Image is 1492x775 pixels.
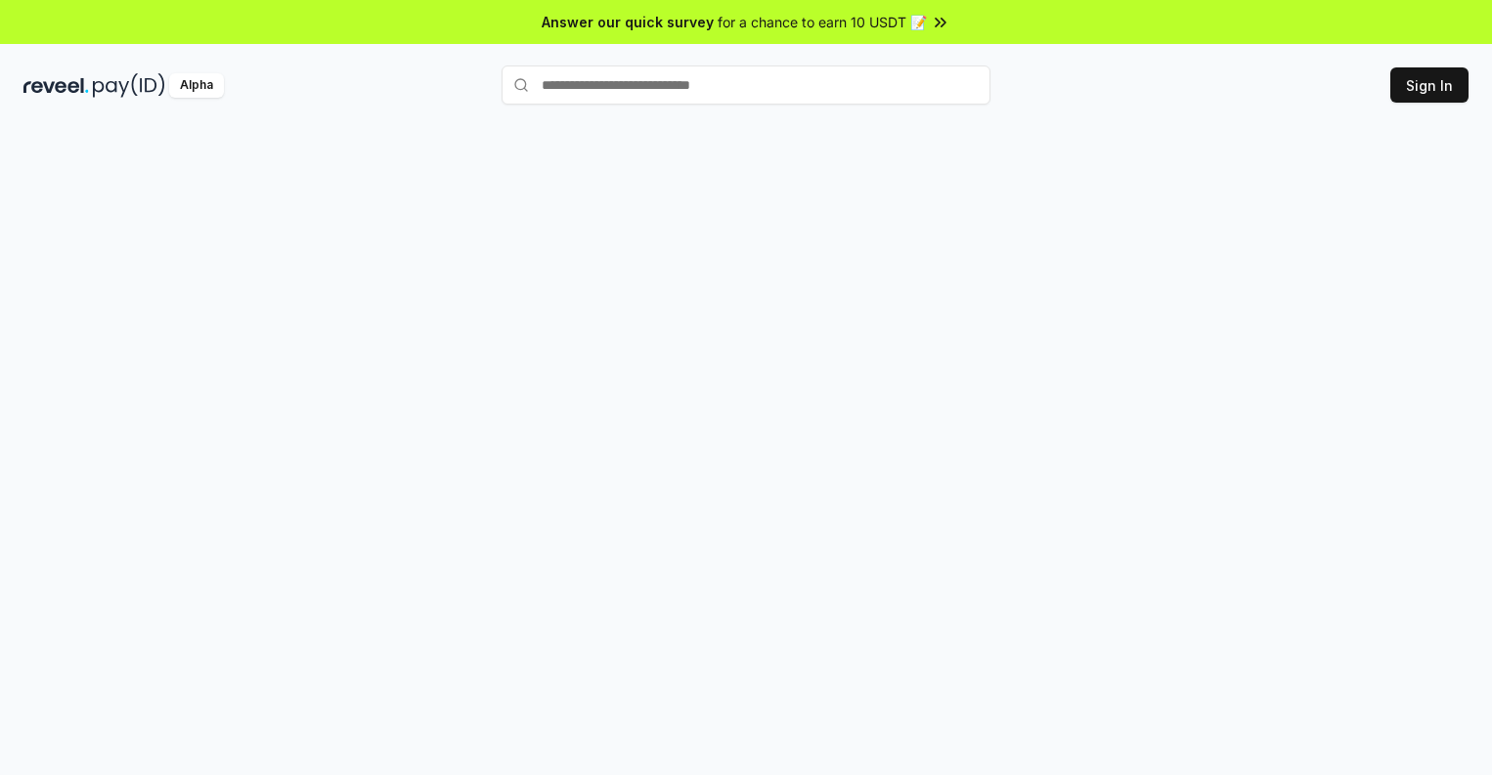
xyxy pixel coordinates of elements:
[718,12,927,32] span: for a chance to earn 10 USDT 📝
[169,73,224,98] div: Alpha
[23,73,89,98] img: reveel_dark
[542,12,714,32] span: Answer our quick survey
[1390,67,1469,103] button: Sign In
[93,73,165,98] img: pay_id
